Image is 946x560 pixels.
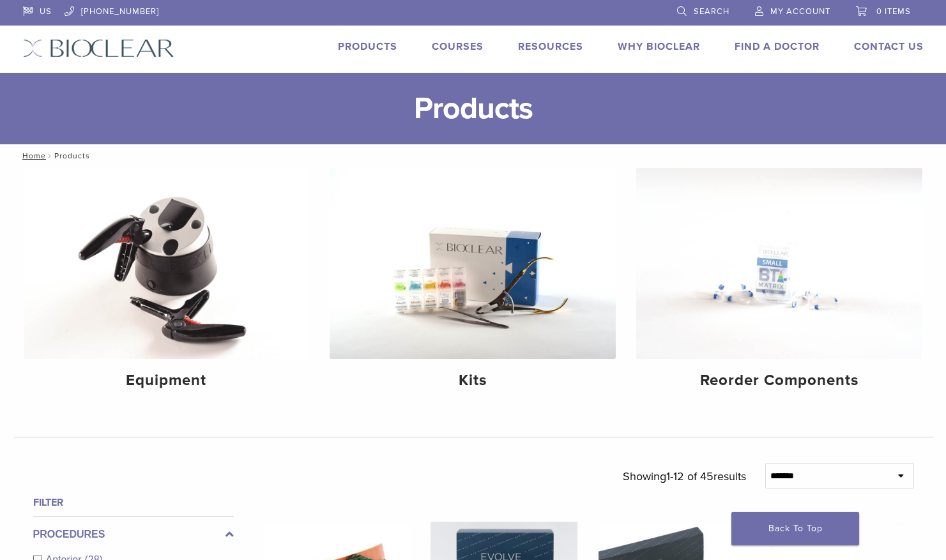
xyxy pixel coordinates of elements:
p: Showing results [623,463,746,490]
a: Equipment [24,168,310,400]
span: / [46,153,54,159]
a: Why Bioclear [618,40,700,53]
h4: Equipment [34,369,300,392]
h4: Filter [33,495,234,510]
a: Find A Doctor [735,40,820,53]
label: Procedures [33,527,234,542]
nav: Products [13,144,933,167]
a: Reorder Components [636,168,922,400]
h4: Kits [340,369,606,392]
img: Kits [330,168,616,359]
a: Products [338,40,397,53]
a: Back To Top [731,512,859,545]
a: Kits [330,168,616,400]
a: Courses [432,40,484,53]
span: Search [694,6,729,17]
span: 0 items [876,6,911,17]
span: My Account [770,6,830,17]
a: Home [19,151,46,160]
h4: Reorder Components [646,369,912,392]
img: Reorder Components [636,168,922,359]
img: Equipment [24,168,310,359]
a: Resources [518,40,583,53]
img: Bioclear [23,39,174,57]
span: 1-12 of 45 [666,469,713,483]
a: Contact Us [854,40,924,53]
